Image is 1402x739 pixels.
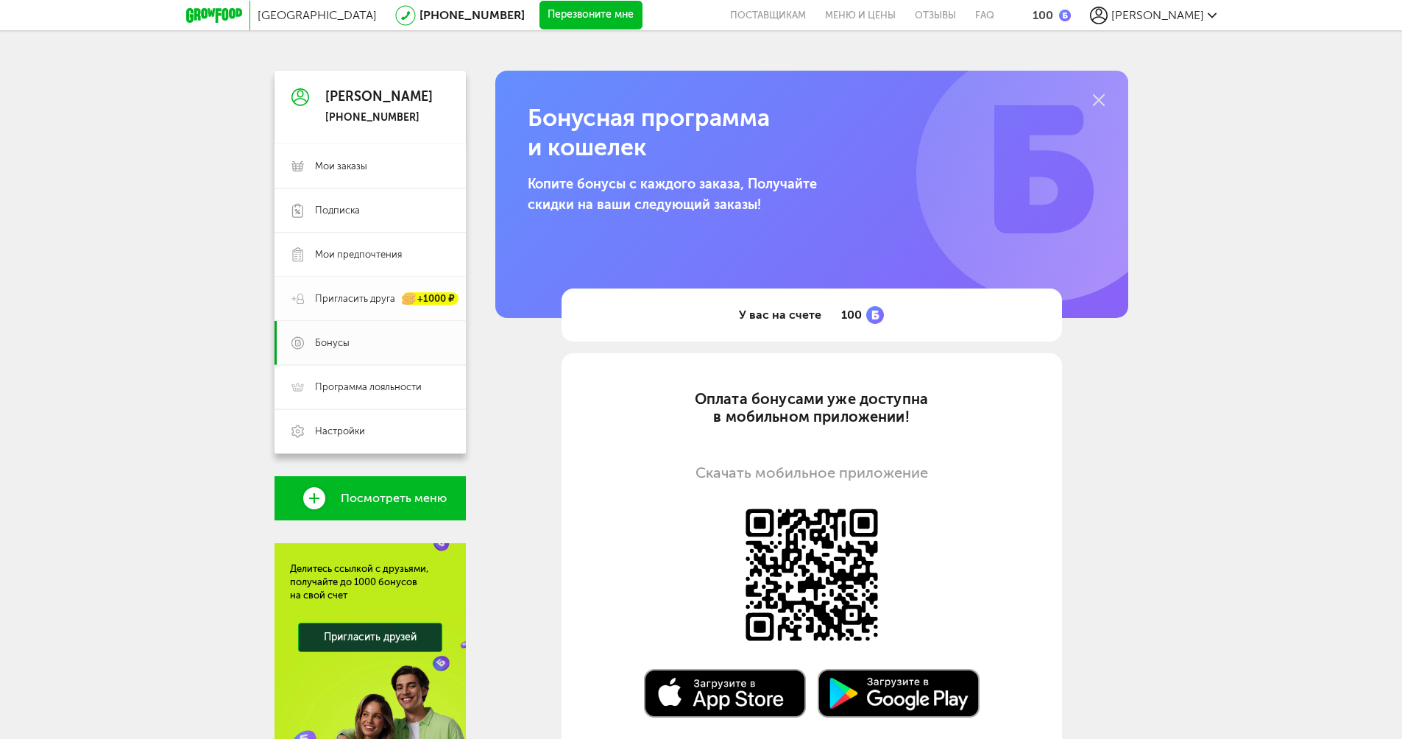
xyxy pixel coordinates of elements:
a: Подписка [275,188,466,233]
span: [GEOGRAPHIC_DATA] [258,8,377,22]
a: [PHONE_NUMBER] [419,8,525,22]
div: Делитесь ссылкой с друзьями, получайте до 1000 бонусов на свой счет [290,562,450,602]
a: Пригласить друга +1000 ₽ [275,277,466,321]
img: bonus_b.cdccf46.png [1059,10,1071,21]
p: Копите бонусы с каждого заказа, Получайте скидки на ваши следующий заказы! [528,174,849,215]
h1: Бонусная программа и кошелек [528,103,937,162]
a: Мои предпочтения [275,233,466,277]
span: Мои предпочтения [315,248,402,261]
div: [PHONE_NUMBER] [325,111,433,124]
a: Посмотреть меню [275,476,466,520]
div: +1000 ₽ [403,293,459,305]
div: Оплата бонусами уже доступна в мобильном приложении! [598,390,1025,425]
span: Бонусы [315,336,350,350]
span: Посмотреть меню [341,492,447,505]
button: Перезвоните мне [539,1,642,30]
a: Настройки [275,409,466,453]
span: Пригласить друга [315,292,395,305]
a: Программа лояльности [275,365,466,409]
span: Настройки [315,425,365,438]
div: [PERSON_NAME] [325,90,433,105]
span: [PERSON_NAME] [1111,8,1204,22]
div: Скачать мобильное приложение [598,464,1025,481]
a: Пригласить друзей [298,623,442,652]
a: Бонусы [275,321,466,365]
span: Мои заказы [315,160,367,173]
img: Доступно в AppStore [644,668,806,718]
span: Подписка [315,204,360,217]
span: У вас на счете [739,306,821,324]
span: 100 [841,306,862,324]
img: bonus_b.cdccf46.png [866,306,884,324]
div: 100 [1033,8,1053,22]
img: Доступно в Google Play [818,668,980,718]
span: Программа лояльности [315,381,422,394]
img: b.77db1d0.png [916,45,1174,303]
a: Мои заказы [275,144,466,188]
img: Доступно в AppStore [742,505,882,645]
